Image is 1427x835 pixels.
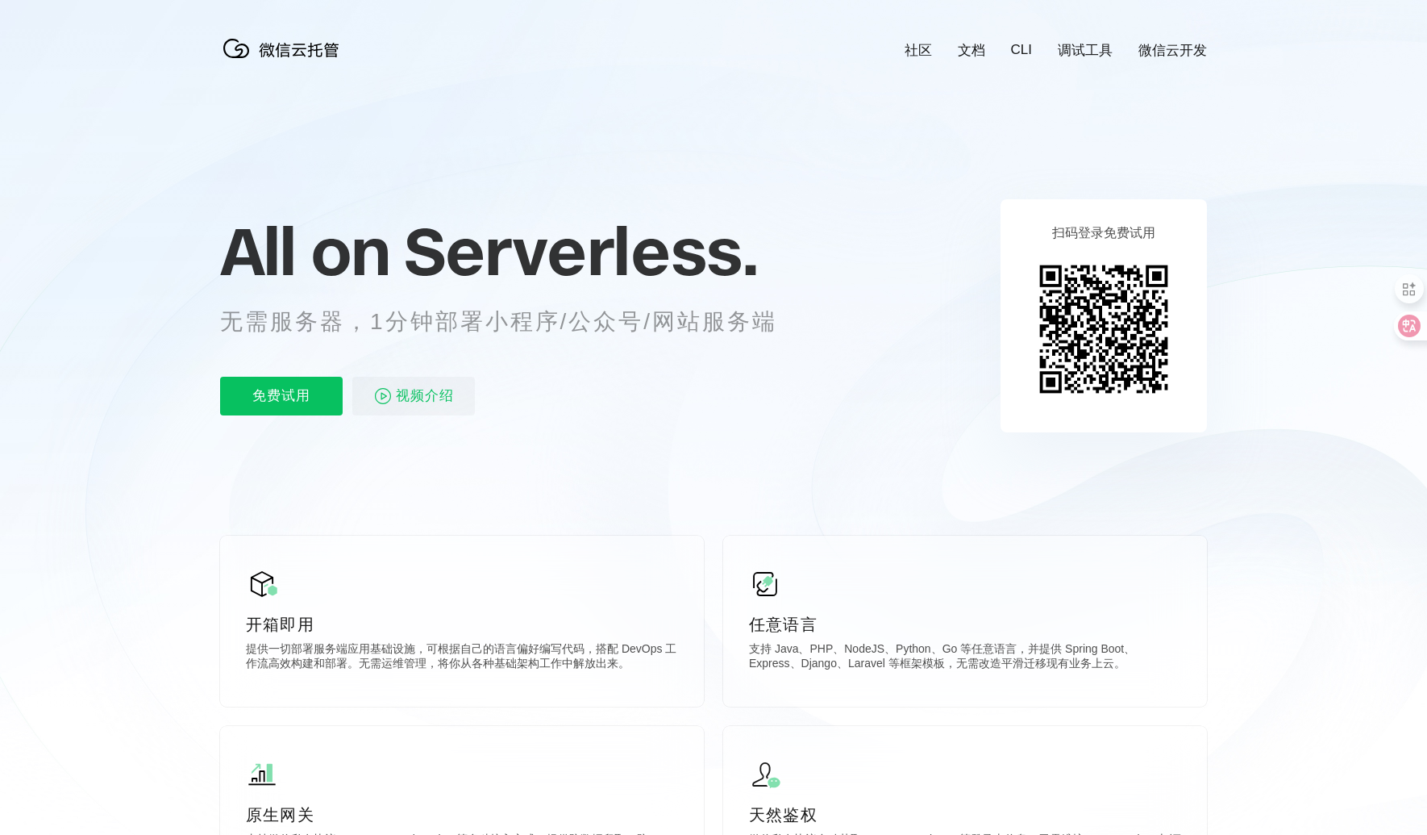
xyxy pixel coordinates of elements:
p: 任意语言 [749,613,1181,636]
span: Serverless. [404,211,758,291]
p: 无需服务器，1分钟部署小程序/公众号/网站服务端 [220,306,807,338]
a: CLI [1011,42,1032,58]
a: 微信云托管 [220,53,349,67]
p: 原生网关 [246,804,678,826]
img: 微信云托管 [220,32,349,65]
p: 提供一切部署服务端应用基础设施，可根据自己的语言偏好编写代码，搭配 DevOps 工作流高效构建和部署。无需运维管理，将你从各种基础架构工作中解放出来。 [246,642,678,674]
img: video_play.svg [373,386,393,406]
p: 免费试用 [220,377,343,415]
p: 扫码登录免费试用 [1052,225,1155,242]
span: 视频介绍 [396,377,454,415]
p: 支持 Java、PHP、NodeJS、Python、Go 等任意语言，并提供 Spring Boot、Express、Django、Laravel 等框架模板，无需改造平滑迁移现有业务上云。 [749,642,1181,674]
a: 调试工具 [1058,41,1113,60]
p: 开箱即用 [246,613,678,636]
a: 文档 [958,41,985,60]
span: All on [220,211,389,291]
p: 天然鉴权 [749,804,1181,826]
a: 社区 [905,41,932,60]
a: 微信云开发 [1138,41,1207,60]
